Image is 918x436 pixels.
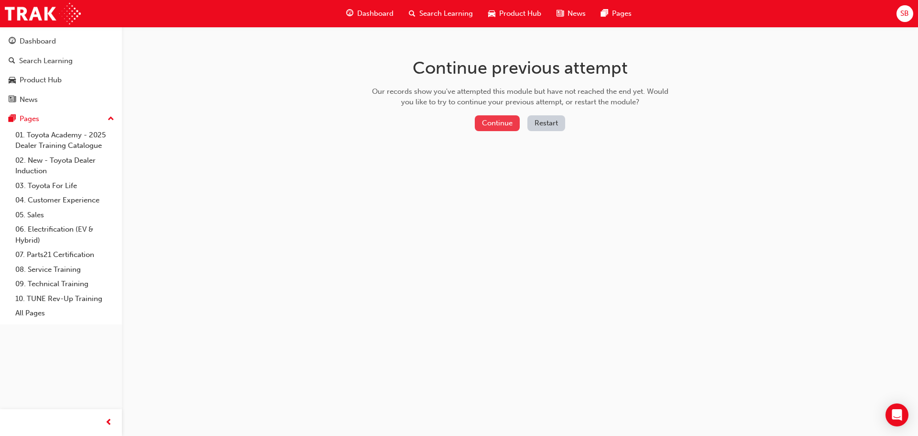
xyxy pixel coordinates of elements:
span: Dashboard [357,8,393,19]
a: All Pages [11,306,118,321]
a: Search Learning [4,52,118,70]
button: Pages [4,110,118,128]
span: guage-icon [346,8,353,20]
span: car-icon [9,76,16,85]
a: Product Hub [4,71,118,89]
span: pages-icon [9,115,16,123]
a: 02. New - Toyota Dealer Induction [11,153,118,179]
a: 06. Electrification (EV & Hybrid) [11,222,118,247]
div: Our records show you've attempted this module but have not reached the end yet. Would you like to... [369,86,672,108]
span: Product Hub [499,8,541,19]
a: 01. Toyota Academy - 2025 Dealer Training Catalogue [11,128,118,153]
a: 04. Customer Experience [11,193,118,208]
span: Search Learning [419,8,473,19]
a: News [4,91,118,109]
a: 05. Sales [11,208,118,223]
button: Continue [475,115,520,131]
a: 10. TUNE Rev-Up Training [11,291,118,306]
button: SB [896,5,913,22]
span: news-icon [9,96,16,104]
div: News [20,94,38,105]
div: Search Learning [19,56,73,67]
a: news-iconNews [549,4,593,23]
span: news-icon [557,8,564,20]
a: guage-iconDashboard [339,4,401,23]
span: guage-icon [9,37,16,46]
button: Restart [527,115,565,131]
span: pages-icon [601,8,608,20]
img: Trak [5,3,81,24]
h1: Continue previous attempt [369,57,672,78]
div: Pages [20,113,39,124]
a: 07. Parts21 Certification [11,247,118,262]
a: Dashboard [4,33,118,50]
span: search-icon [409,8,415,20]
a: pages-iconPages [593,4,639,23]
div: Open Intercom Messenger [885,403,908,426]
span: search-icon [9,57,15,66]
span: SB [900,8,909,19]
a: 03. Toyota For Life [11,179,118,193]
a: search-iconSearch Learning [401,4,481,23]
span: car-icon [488,8,495,20]
span: Pages [612,8,632,19]
div: Product Hub [20,75,62,86]
a: 08. Service Training [11,262,118,277]
button: DashboardSearch LearningProduct HubNews [4,31,118,110]
span: prev-icon [105,417,112,429]
a: car-iconProduct Hub [481,4,549,23]
div: Dashboard [20,36,56,47]
span: News [568,8,586,19]
span: up-icon [108,113,114,125]
a: 09. Technical Training [11,277,118,291]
